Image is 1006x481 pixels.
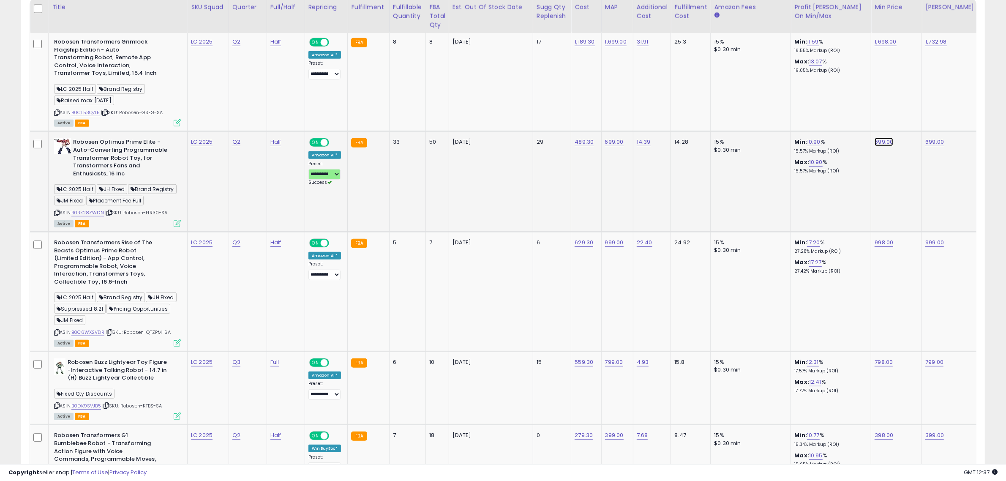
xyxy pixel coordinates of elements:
[794,57,809,66] b: Max:
[308,252,341,260] div: Amazon AI *
[232,3,263,11] div: Quarter
[714,239,784,246] div: 15%
[310,432,321,440] span: ON
[54,315,85,325] span: JM Fixed
[537,432,565,439] div: 0
[809,378,821,386] a: 12.41
[794,368,864,374] p: 17.57% Markup (ROI)
[875,238,893,247] a: 998.00
[637,138,651,146] a: 14.39
[807,38,819,46] a: 11.59
[794,259,864,274] div: %
[637,3,668,20] div: Additional Cost
[71,209,104,216] a: B0BK28ZWDN
[310,240,321,247] span: ON
[794,358,864,374] div: %
[105,209,168,216] span: | SKU: Robosen-HR30-SA
[875,38,896,46] a: 1,698.00
[106,329,171,336] span: | SKU: Robosen-QTZPM-SA
[8,469,147,477] div: seller snap | |
[73,138,176,180] b: Robosen Optimus Prime Elite - Auto-Converting Programmable Transformer Robot Toy, for Transformer...
[794,68,864,74] p: 19.05% Markup (ROI)
[875,3,918,11] div: Min Price
[327,240,341,247] span: OFF
[146,292,176,302] span: JH Fixed
[308,372,341,379] div: Amazon AI *
[75,120,89,127] span: FBA
[637,358,649,366] a: 4.93
[925,358,943,366] a: 799.00
[54,358,181,419] div: ASIN:
[637,38,649,46] a: 31.91
[807,431,820,440] a: 10.77
[794,58,864,74] div: %
[54,413,74,420] span: All listings currently available for purchase on Amazon
[86,196,144,205] span: Placement Fee Full
[875,358,893,366] a: 798.00
[794,249,864,254] p: 27.28% Markup (ROI)
[964,468,998,476] span: 2025-09-12 12:37 GMT
[807,138,821,146] a: 10.90
[308,161,341,186] div: Preset:
[925,431,944,440] a: 399.00
[429,138,442,146] div: 50
[453,432,526,439] p: [DATE]
[925,138,944,146] a: 699.00
[109,468,147,476] a: Privacy Policy
[191,431,213,440] a: LC 2025
[575,138,594,146] a: 489.30
[605,238,624,247] a: 999.00
[232,238,240,247] a: Q2
[351,432,367,441] small: FBA
[453,239,526,246] p: [DATE]
[191,38,213,46] a: LC 2025
[128,184,176,194] span: Brand Registry
[101,109,163,116] span: | SKU: Robosen-GSEG-SA
[714,38,784,46] div: 15%
[714,3,787,11] div: Amazon Fees
[674,138,704,146] div: 14.28
[351,38,367,47] small: FBA
[393,38,419,46] div: 8
[54,38,181,126] div: ASIN:
[794,3,867,20] div: Profit [PERSON_NAME] on Min/Max
[327,432,341,440] span: OFF
[794,239,864,254] div: %
[794,388,864,394] p: 17.72% Markup (ROI)
[575,38,594,46] a: 1,189.30
[637,238,652,247] a: 22.40
[453,138,526,146] p: [DATE]
[351,358,367,368] small: FBA
[270,38,281,46] a: Half
[351,3,385,11] div: Fulfillment
[72,468,108,476] a: Terms of Use
[794,159,864,174] div: %
[308,381,341,400] div: Preset:
[8,468,39,476] strong: Copyright
[537,3,568,20] div: Sugg Qty Replenish
[875,138,893,146] a: 699.00
[714,440,784,447] div: $0.30 min
[605,138,624,146] a: 699.00
[270,3,301,11] div: Full/Half
[191,238,213,247] a: LC 2025
[794,431,807,439] b: Min:
[637,431,648,440] a: 7.68
[575,3,597,11] div: Cost
[102,402,162,409] span: | SKU: Robosen-KTBS-SA
[925,3,976,11] div: [PERSON_NAME]
[794,451,809,459] b: Max:
[794,442,864,448] p: 15.34% Markup (ROI)
[429,239,442,246] div: 7
[232,138,240,146] a: Q2
[714,432,784,439] div: 15%
[429,3,445,29] div: FBA Total Qty
[54,138,181,226] div: ASIN:
[232,38,240,46] a: Q2
[351,138,367,148] small: FBA
[351,239,367,248] small: FBA
[54,292,96,302] span: LC 2025 Half
[809,158,823,167] a: 10.90
[794,432,864,447] div: %
[54,84,96,94] span: LC 2025 Half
